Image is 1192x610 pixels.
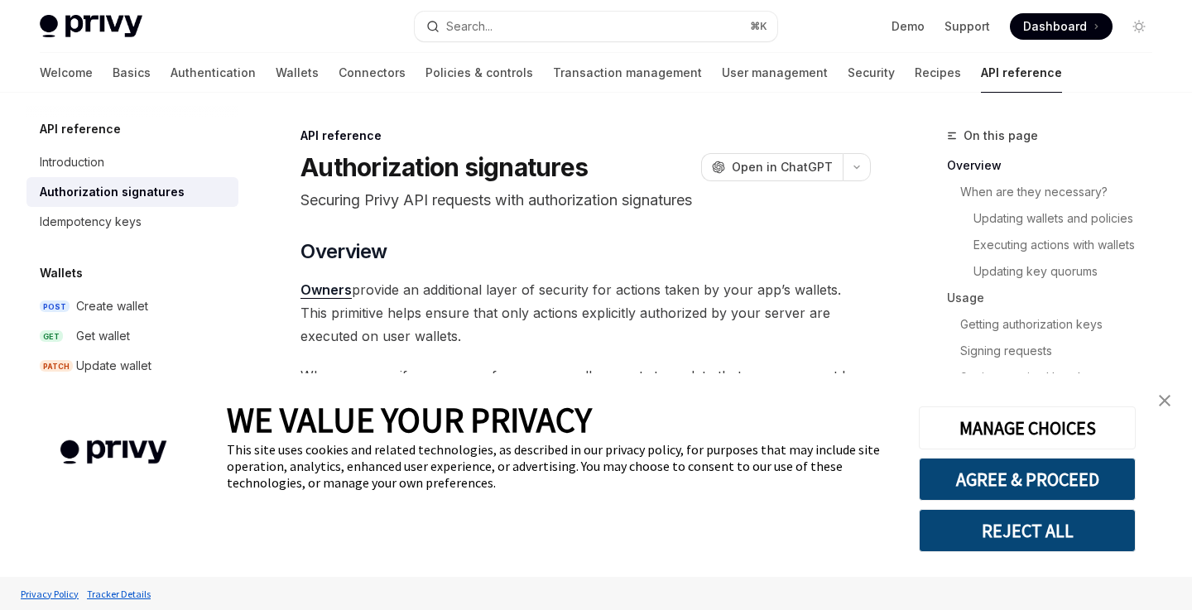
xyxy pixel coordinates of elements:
button: Search...⌘K [415,12,776,41]
a: Transaction management [553,53,702,93]
a: close banner [1148,384,1181,417]
a: Tracker Details [83,579,155,608]
a: Welcome [40,53,93,93]
a: Dashboard [1010,13,1113,40]
a: Introduction [26,147,238,177]
h5: API reference [40,119,121,139]
a: When are they necessary? [960,179,1166,205]
img: close banner [1159,395,1170,406]
div: Create wallet [76,296,148,316]
span: Open in ChatGPT [732,159,833,175]
a: Policies & controls [425,53,533,93]
h5: Wallets [40,263,83,283]
span: On this page [964,126,1038,146]
button: AGREE & PROCEED [919,458,1136,501]
button: Toggle dark mode [1126,13,1152,40]
a: Wallets [276,53,319,93]
a: Setting required headers [960,364,1166,391]
a: Security [848,53,895,93]
button: REJECT ALL [919,509,1136,552]
a: Authentication [171,53,256,93]
a: Privacy Policy [17,579,83,608]
div: Authorization signatures [40,182,185,202]
span: ⌘ K [750,20,767,33]
a: Signing requests [960,338,1166,364]
a: Updating key quorums [973,258,1166,285]
a: Demo [892,18,925,35]
button: MANAGE CHOICES [919,406,1136,449]
span: WE VALUE YOUR PRIVACY [227,398,592,441]
h1: Authorization signatures [300,152,588,182]
a: Authorization signatures [26,177,238,207]
span: Overview [300,238,387,265]
a: PATCHUpdate wallet [26,351,238,381]
a: Usage [947,285,1166,311]
span: Dashboard [1023,18,1087,35]
a: User management [722,53,828,93]
div: Search... [446,17,493,36]
div: Update wallet [76,356,151,376]
a: Support [944,18,990,35]
a: Updating wallets and policies [973,205,1166,232]
a: GETGet wallet [26,321,238,351]
div: Idempotency keys [40,212,142,232]
a: API reference [981,53,1062,93]
img: company logo [25,416,202,488]
a: Basics [113,53,151,93]
a: Executing actions with wallets [973,232,1166,258]
img: light logo [40,15,142,38]
div: This site uses cookies and related technologies, as described in our privacy policy, for purposes... [227,441,894,491]
a: Idempotency keys [26,207,238,237]
div: Get wallet [76,326,130,346]
span: GET [40,330,63,343]
button: Open in ChatGPT [701,153,843,181]
a: Overview [947,152,1166,179]
span: provide an additional layer of security for actions taken by your app’s wallets. This primitive h... [300,278,871,348]
a: Getting authorization keys [960,311,1166,338]
span: When you specify an owner of a resource, all requests to update that resource must be signed with... [300,364,871,480]
div: API reference [300,127,871,144]
a: Connectors [339,53,406,93]
a: Recipes [915,53,961,93]
span: POST [40,300,70,313]
span: PATCH [40,360,73,372]
a: POSTCreate wallet [26,291,238,321]
p: Securing Privy API requests with authorization signatures [300,189,871,212]
a: Owners [300,281,352,299]
div: Introduction [40,152,104,172]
